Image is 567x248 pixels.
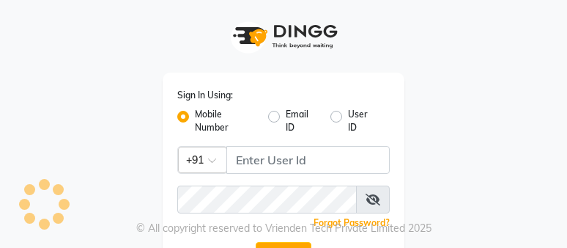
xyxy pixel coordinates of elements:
input: Username [226,146,390,174]
a: Forgot Password? [314,217,390,228]
label: Mobile Number [195,108,256,134]
input: Username [177,186,357,214]
label: User ID [348,108,378,134]
label: Sign In Using: [177,89,233,102]
label: Email ID [286,108,319,134]
img: logo1.svg [225,15,342,58]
